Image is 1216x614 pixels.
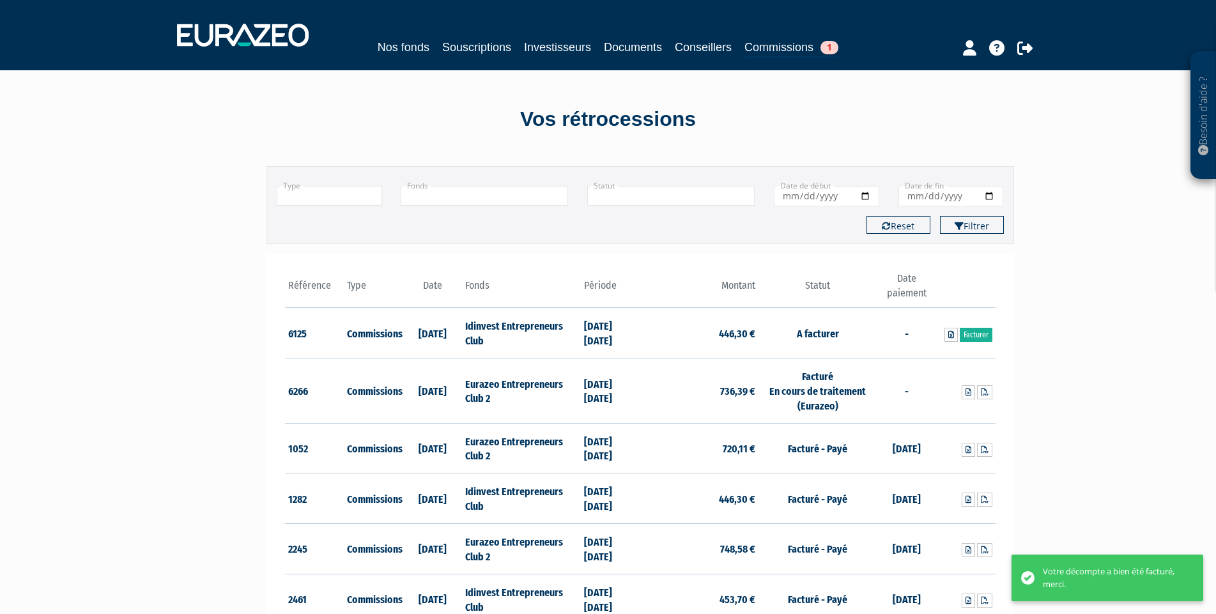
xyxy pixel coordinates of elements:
td: 446,30 € [640,308,758,358]
td: 6125 [285,308,344,358]
td: [DATE] [DATE] [581,523,640,574]
td: [DATE] [403,423,463,473]
div: Votre décompte a bien été facturé, merci. [1043,565,1184,590]
td: 1052 [285,423,344,473]
td: 2245 [285,523,344,574]
a: Souscriptions [442,38,511,56]
span: 1 [820,41,838,54]
td: [DATE] [403,473,463,524]
th: Référence [285,272,344,308]
td: Idinvest Entrepreneurs Club [462,308,580,358]
div: Vos rétrocessions [244,105,973,134]
td: [DATE] [DATE] [581,423,640,473]
td: [DATE] [DATE] [581,473,640,524]
td: 6266 [285,358,344,424]
p: Besoin d'aide ? [1196,58,1211,173]
th: Type [344,272,403,308]
th: Montant [640,272,758,308]
td: - [877,308,936,358]
td: [DATE] [403,358,463,424]
th: Fonds [462,272,580,308]
th: Période [581,272,640,308]
a: Conseillers [675,38,732,56]
td: Commissions [344,523,403,574]
td: A facturer [758,308,877,358]
td: [DATE] [877,473,936,524]
td: 1282 [285,473,344,524]
td: Commissions [344,358,403,424]
td: Eurazeo Entrepreneurs Club 2 [462,523,580,574]
td: 736,39 € [640,358,758,424]
td: Commissions [344,308,403,358]
th: Statut [758,272,877,308]
a: Documents [604,38,662,56]
td: Facturé - Payé [758,423,877,473]
td: 446,30 € [640,473,758,524]
button: Filtrer [940,216,1004,234]
td: 748,58 € [640,523,758,574]
td: Commissions [344,423,403,473]
td: Facturé - Payé [758,473,877,524]
th: Date [403,272,463,308]
td: [DATE] [DATE] [581,358,640,424]
td: 720,11 € [640,423,758,473]
td: [DATE] [403,523,463,574]
td: [DATE] [403,308,463,358]
td: [DATE] [DATE] [581,308,640,358]
td: [DATE] [877,523,936,574]
td: Idinvest Entrepreneurs Club [462,473,580,524]
td: Facturé En cours de traitement (Eurazeo) [758,358,877,424]
a: Commissions1 [744,38,838,58]
button: Reset [866,216,930,234]
img: 1732889491-logotype_eurazeo_blanc_rvb.png [177,24,309,47]
td: Commissions [344,473,403,524]
td: - [877,358,936,424]
a: Investisseurs [524,38,591,56]
td: [DATE] [877,423,936,473]
td: Eurazeo Entrepreneurs Club 2 [462,358,580,424]
th: Date paiement [877,272,936,308]
td: Eurazeo Entrepreneurs Club 2 [462,423,580,473]
a: Facturer [960,328,992,342]
a: Nos fonds [378,38,429,56]
td: Facturé - Payé [758,523,877,574]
